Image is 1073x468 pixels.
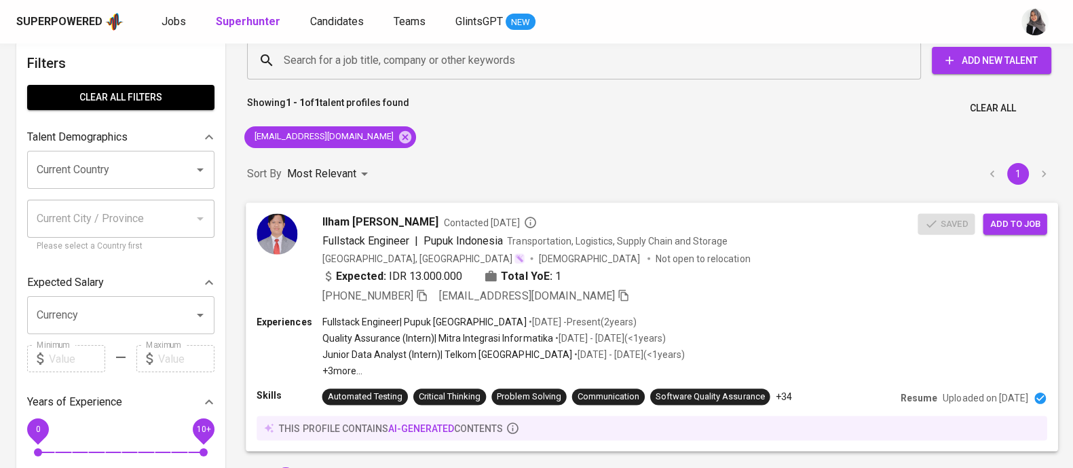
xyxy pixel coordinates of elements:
img: f277d9ec3eb296bb97b11f19ca0cd38c.jpg [257,213,297,254]
span: 1 [555,268,561,284]
input: Value [158,345,214,372]
a: Teams [394,14,428,31]
b: Superhunter [216,15,280,28]
div: Communication [578,391,639,403]
p: Showing of talent profiles found [247,96,409,121]
p: Expected Salary [27,274,104,291]
svg: By Batam recruiter [523,215,537,229]
a: Ilham [PERSON_NAME]Contacted [DATE]Fullstack Engineer|Pupuk IndonesiaTransportation, Logistics, S... [247,203,1057,451]
span: Add New Talent [943,52,1040,69]
span: Clear All filters [38,89,204,106]
p: Uploaded on [DATE] [943,391,1028,405]
div: Expected Salary [27,269,214,296]
button: Open [191,160,210,179]
span: 0 [35,425,40,434]
p: Years of Experience [27,394,122,410]
a: Superhunter [216,14,283,31]
span: GlintsGPT [455,15,503,28]
p: Skills [257,389,322,402]
img: sinta.windasari@glints.com [1021,8,1049,35]
span: Ilham [PERSON_NAME] [322,213,439,230]
div: Automated Testing [328,391,402,403]
span: | [415,232,418,249]
div: [GEOGRAPHIC_DATA], [GEOGRAPHIC_DATA] [322,251,525,265]
div: [EMAIL_ADDRESS][DOMAIN_NAME] [244,126,416,148]
a: GlintsGPT NEW [455,14,535,31]
p: • [DATE] - Present ( 2 years ) [526,314,636,328]
p: +34 [776,390,792,403]
span: Contacted [DATE] [444,215,537,229]
button: Add New Talent [932,47,1051,74]
p: Junior Data Analyst (Intern) | Telkom [GEOGRAPHIC_DATA] [322,348,572,361]
div: Critical Thinking [419,391,481,403]
b: 1 - 1 [286,97,305,108]
a: Superpoweredapp logo [16,12,124,32]
button: Add to job [983,213,1047,234]
span: [PHONE_NUMBER] [322,289,413,302]
a: Jobs [162,14,189,31]
nav: pagination navigation [979,163,1057,185]
span: 10+ [196,425,210,434]
img: magic_wand.svg [514,253,525,264]
span: Jobs [162,15,186,28]
img: app logo [105,12,124,32]
div: Software Quality Assurance [656,391,764,403]
p: Sort By [247,166,282,182]
span: Teams [394,15,426,28]
div: Most Relevant [287,162,373,187]
span: Clear All [970,100,1016,117]
p: Experiences [257,314,322,328]
span: [DEMOGRAPHIC_DATA] [539,251,642,265]
span: Add to job [990,216,1040,232]
span: Transportation, Logistics, Supply Chain and Storage [507,235,728,246]
span: [EMAIL_ADDRESS][DOMAIN_NAME] [439,289,615,302]
span: AI-generated [388,422,454,433]
a: Candidates [310,14,366,31]
input: Value [49,345,105,372]
span: Fullstack Engineer [322,234,409,247]
span: Candidates [310,15,364,28]
p: Please select a Country first [37,240,205,253]
p: • [DATE] - [DATE] ( <1 years ) [553,331,666,345]
button: Open [191,306,210,325]
p: Talent Demographics [27,129,128,145]
button: Clear All filters [27,85,214,110]
p: +3 more ... [322,364,685,378]
p: Resume [901,391,937,405]
div: Problem Solving [497,391,561,403]
b: 1 [314,97,320,108]
p: Not open to relocation [656,251,750,265]
p: Most Relevant [287,166,356,182]
b: Expected: [336,268,386,284]
p: • [DATE] - [DATE] ( <1 years ) [572,348,685,361]
p: Quality Assurance (Intern) | Mitra Integrasi Informatika [322,331,553,345]
p: Fullstack Engineer | Pupuk [GEOGRAPHIC_DATA] [322,314,527,328]
div: Superpowered [16,14,102,30]
button: page 1 [1007,163,1029,185]
div: Talent Demographics [27,124,214,151]
button: Clear All [964,96,1021,121]
h6: Filters [27,52,214,74]
span: [EMAIL_ADDRESS][DOMAIN_NAME] [244,130,402,143]
b: Total YoE: [501,268,552,284]
span: NEW [506,16,535,29]
p: this profile contains contents [279,421,503,435]
span: Pupuk Indonesia [423,234,503,247]
div: IDR 13.000.000 [322,268,463,284]
div: Years of Experience [27,389,214,416]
